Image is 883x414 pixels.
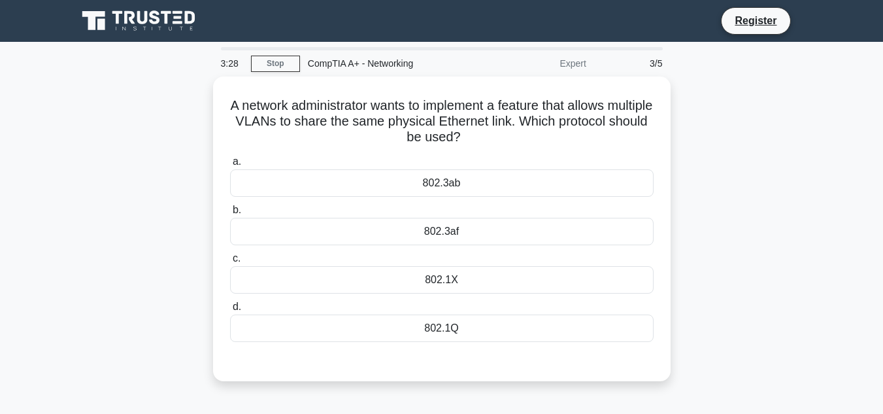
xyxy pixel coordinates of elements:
[233,252,241,264] span: c.
[233,301,241,312] span: d.
[230,218,654,245] div: 802.3af
[300,50,480,77] div: CompTIA A+ - Networking
[213,50,251,77] div: 3:28
[594,50,671,77] div: 3/5
[230,169,654,197] div: 802.3ab
[480,50,594,77] div: Expert
[233,204,241,215] span: b.
[230,315,654,342] div: 802.1Q
[251,56,300,72] a: Stop
[229,97,655,146] h5: A network administrator wants to implement a feature that allows multiple VLANs to share the same...
[233,156,241,167] span: a.
[230,266,654,294] div: 802.1X
[727,12,784,29] a: Register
